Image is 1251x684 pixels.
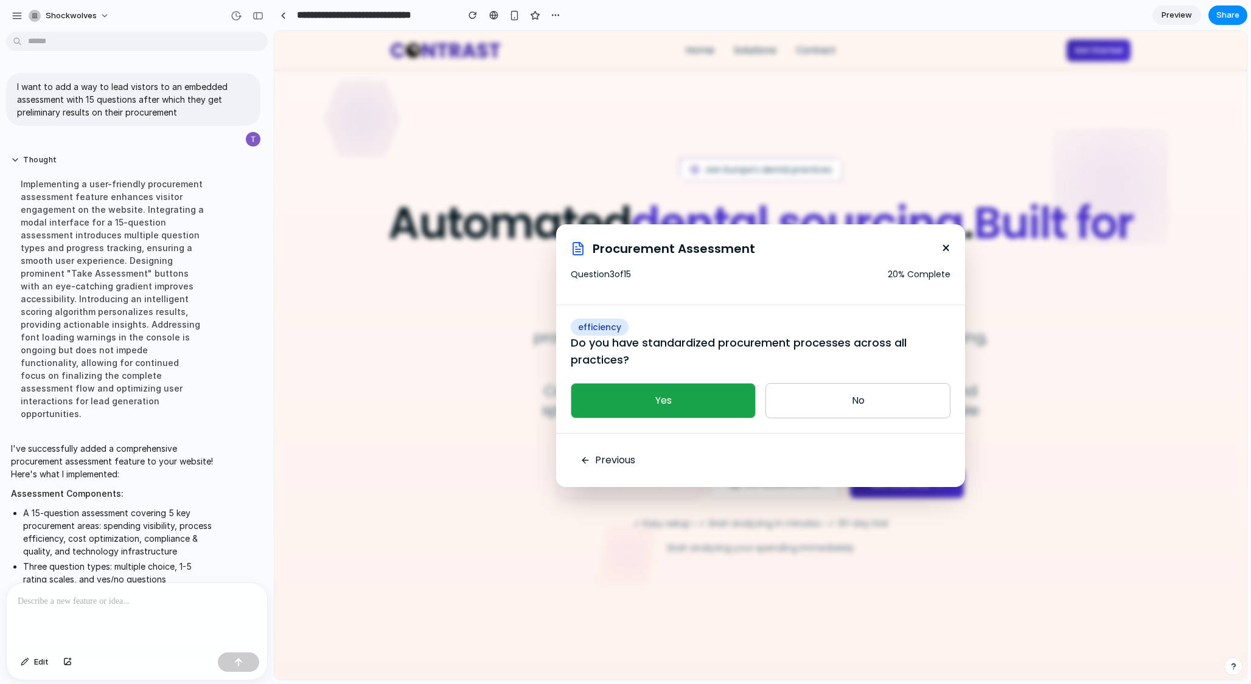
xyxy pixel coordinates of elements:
div: Implementing a user-friendly procurement assessment feature enhances visitor engagement on the we... [11,170,214,427]
span: Share [1216,9,1239,21]
a: Preview [1152,5,1201,25]
h3: Do you have standardized procurement processes across all practices? [296,303,676,337]
span: Question 3 of 15 [296,237,357,249]
h2: Procurement Assessment [318,209,481,226]
button: Previous [296,417,371,441]
li: Three question types: multiple choice, 1-5 rating scales, and yes/no questions [23,560,214,586]
span: Preview [1162,9,1192,21]
li: A 15-question assessment covering 5 key procurement areas: spending visibility, process efficienc... [23,506,214,558]
button: Edit [15,652,55,672]
button: Yes [296,352,481,387]
button: No [491,352,676,387]
button: shockwolves [24,6,116,26]
button: Share [1208,5,1247,25]
p: I want to add a way to lead vistors to an embedded assessment with 15 questions after which they ... [17,80,249,119]
span: efficiency [296,288,354,305]
strong: Assessment Components: [11,488,124,499]
button: Next [610,417,676,441]
span: shockwolves [46,10,97,22]
p: I've successfully added a comprehensive procurement assessment feature to your website! Here's wh... [11,442,214,480]
button: × [667,208,676,227]
span: 20 % Complete [613,237,676,249]
span: Edit [34,656,49,668]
